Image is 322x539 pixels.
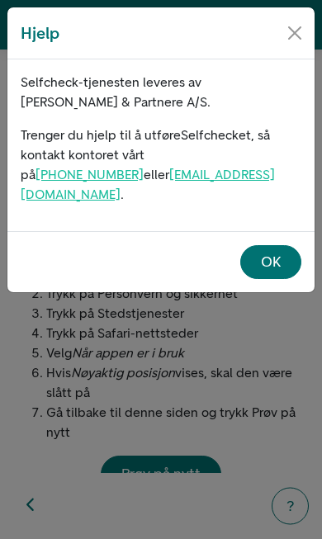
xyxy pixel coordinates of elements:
button: Close [282,20,308,46]
a: [PHONE_NUMBER] [36,167,144,182]
p: Selfcheck-tjenesten leveres av [PERSON_NAME] & Partnere A/S. [21,73,301,112]
p: Trenger du hjelp til å utføre et, så kontakt kontoret vårt på eller . [21,125,301,205]
span: Selfcheck [181,127,239,143]
div: OK [261,251,281,273]
button: OK [240,245,301,279]
h5: Hjelp [21,21,59,45]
